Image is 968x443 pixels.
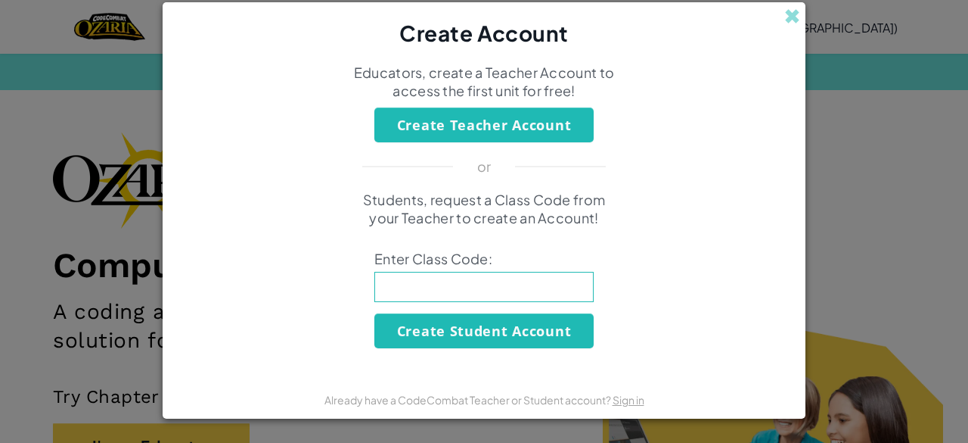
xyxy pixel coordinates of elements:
[399,20,569,46] span: Create Account
[613,393,644,407] a: Sign in
[352,191,616,227] p: Students, request a Class Code from your Teacher to create an Account!
[374,314,594,348] button: Create Student Account
[374,250,594,268] span: Enter Class Code:
[324,393,613,407] span: Already have a CodeCombat Teacher or Student account?
[374,108,594,142] button: Create Teacher Account
[477,158,492,176] p: or
[352,64,616,100] p: Educators, create a Teacher Account to access the first unit for free!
